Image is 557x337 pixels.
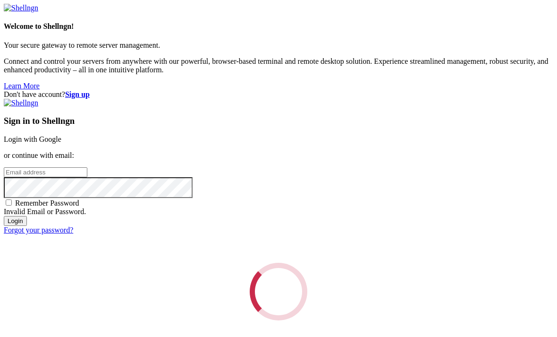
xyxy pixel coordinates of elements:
[15,199,79,207] span: Remember Password
[4,22,553,31] h4: Welcome to Shellngn!
[4,99,38,107] img: Shellngn
[4,135,61,143] a: Login with Google
[4,57,553,74] p: Connect and control your servers from anywhere with our powerful, browser-based terminal and remo...
[4,207,553,216] div: Invalid Email or Password.
[6,199,12,206] input: Remember Password
[4,216,27,226] input: Login
[4,41,553,50] p: Your secure gateway to remote server management.
[4,90,553,99] div: Don't have account?
[4,151,553,160] p: or continue with email:
[4,226,73,234] a: Forgot your password?
[4,4,38,12] img: Shellngn
[248,261,309,322] div: Loading...
[65,90,90,98] a: Sign up
[4,167,87,177] input: Email address
[4,116,553,126] h3: Sign in to Shellngn
[4,82,40,90] a: Learn More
